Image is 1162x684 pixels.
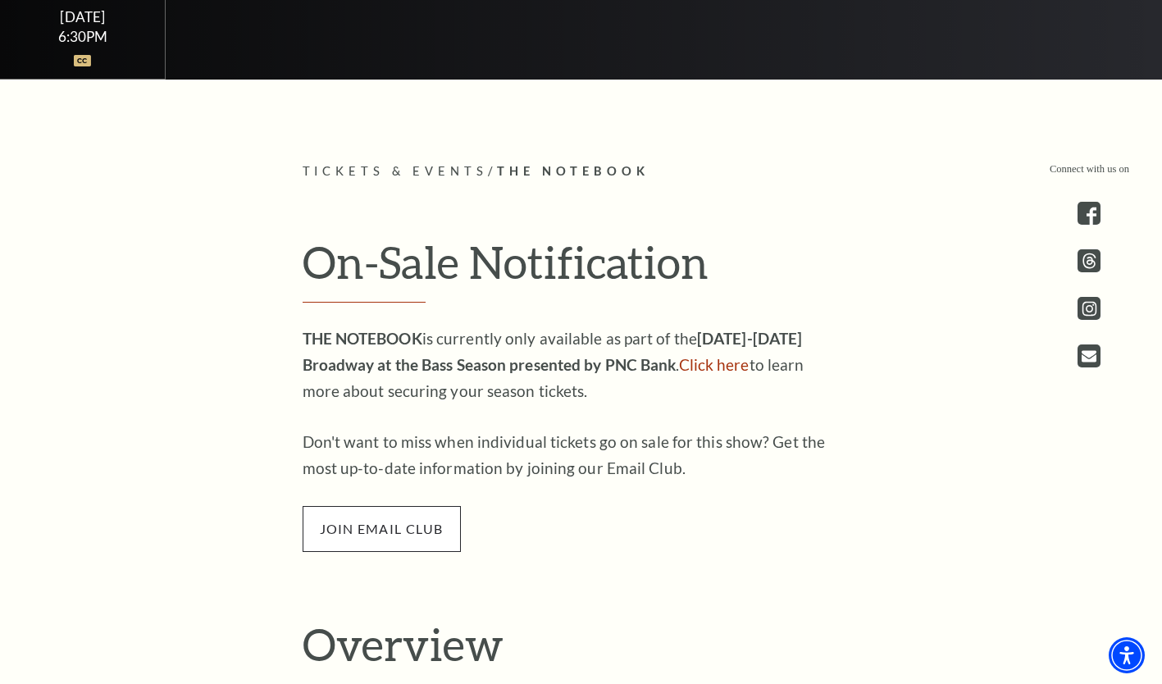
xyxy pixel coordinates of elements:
[1078,249,1100,272] a: threads.com - open in a new tab
[303,429,836,481] p: Don't want to miss when individual tickets go on sale for this show? Get the most up-to-date info...
[303,326,836,404] p: is currently only available as part of the . to learn more about securing your season tickets.
[1078,202,1100,225] a: facebook - open in a new tab
[20,8,146,25] div: [DATE]
[303,164,489,178] span: Tickets & Events
[1078,344,1100,367] a: Open this option - open in a new tab
[1109,637,1145,673] div: Accessibility Menu
[303,518,461,537] a: join email club
[303,235,860,303] h2: On-Sale Notification
[303,162,860,182] p: /
[679,355,750,374] a: Click here to learn more about securing your season tickets
[497,164,649,178] span: The Notebook
[20,30,146,43] div: 6:30PM
[1050,162,1129,177] p: Connect with us on
[303,329,422,348] strong: THE NOTEBOOK
[303,506,461,552] span: join email club
[1078,297,1100,320] a: instagram - open in a new tab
